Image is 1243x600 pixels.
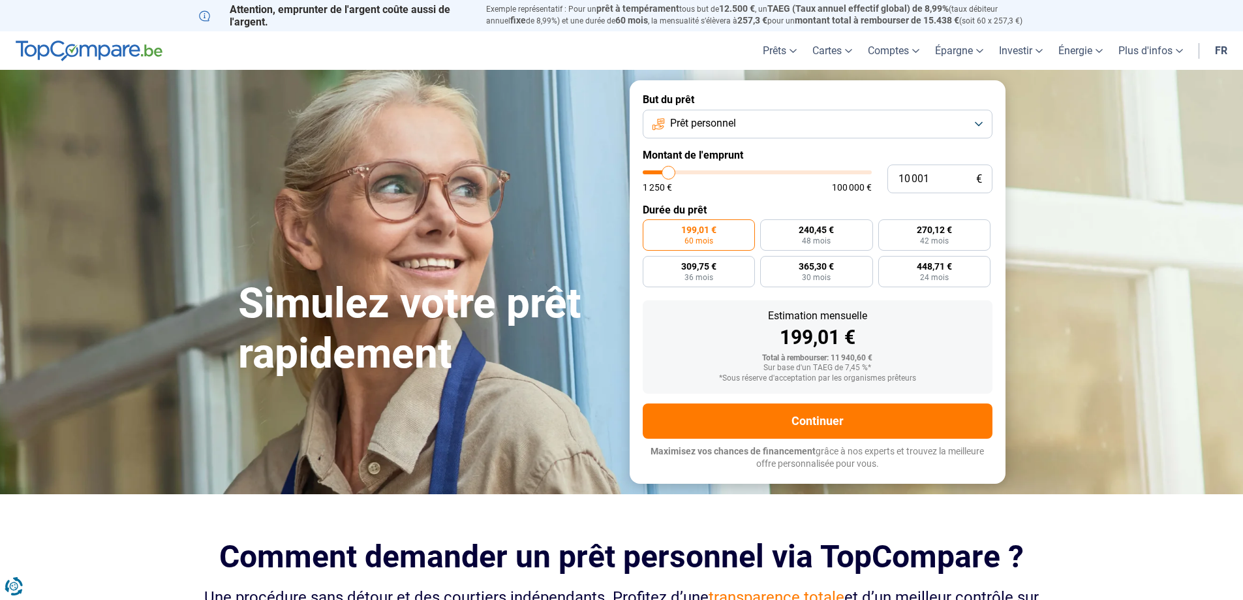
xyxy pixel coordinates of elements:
[805,31,860,70] a: Cartes
[199,3,470,28] p: Attention, emprunter de l'argent coûte aussi de l'argent.
[670,116,736,131] span: Prêt personnel
[799,262,834,271] span: 365,30 €
[802,274,831,281] span: 30 mois
[596,3,679,14] span: prêt à tempérament
[486,3,1045,27] p: Exemple représentatif : Pour un tous but de , un (taux débiteur annuel de 8,99%) et une durée de ...
[238,279,614,379] h1: Simulez votre prêt rapidement
[653,374,982,383] div: *Sous réserve d'acceptation par les organismes prêteurs
[755,31,805,70] a: Prêts
[653,354,982,363] div: Total à rembourser: 11 940,60 €
[651,446,816,456] span: Maximisez vos chances de financement
[199,539,1045,575] h2: Comment demander un prêt personnel via TopCompare ?
[643,204,992,216] label: Durée du prêt
[16,40,162,61] img: TopCompare
[681,262,716,271] span: 309,75 €
[684,237,713,245] span: 60 mois
[719,3,755,14] span: 12.500 €
[920,274,949,281] span: 24 mois
[991,31,1051,70] a: Investir
[653,311,982,321] div: Estimation mensuelle
[681,225,716,234] span: 199,01 €
[643,149,992,161] label: Montant de l'emprunt
[799,225,834,234] span: 240,45 €
[510,15,526,25] span: fixe
[653,364,982,373] div: Sur base d'un TAEG de 7,45 %*
[643,183,672,192] span: 1 250 €
[927,31,991,70] a: Épargne
[1111,31,1191,70] a: Plus d'infos
[643,445,992,471] p: grâce à nos experts et trouvez la meilleure offre personnalisée pour vous.
[643,403,992,439] button: Continuer
[684,274,713,281] span: 36 mois
[802,237,831,245] span: 48 mois
[767,3,949,14] span: TAEG (Taux annuel effectif global) de 8,99%
[653,328,982,347] div: 199,01 €
[917,262,952,271] span: 448,71 €
[920,237,949,245] span: 42 mois
[1051,31,1111,70] a: Énergie
[917,225,952,234] span: 270,12 €
[1207,31,1235,70] a: fr
[832,183,872,192] span: 100 000 €
[860,31,927,70] a: Comptes
[976,174,982,185] span: €
[737,15,767,25] span: 257,3 €
[615,15,648,25] span: 60 mois
[643,110,992,138] button: Prêt personnel
[795,15,959,25] span: montant total à rembourser de 15.438 €
[643,93,992,106] label: But du prêt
